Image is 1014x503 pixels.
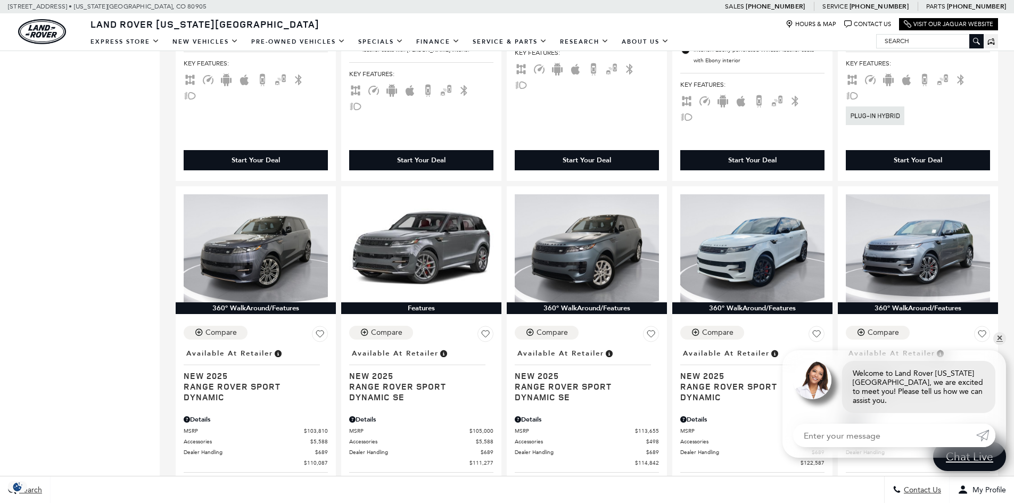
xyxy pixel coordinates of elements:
span: $689 [481,448,493,456]
img: Land Rover Hybrid Vehicle [846,106,904,125]
span: New 2025 [680,370,817,381]
span: Adaptive Cruise Control [533,64,546,72]
div: Start Your Deal [728,155,777,165]
span: Accessories [349,438,476,446]
span: Backup Camera [918,75,931,83]
span: Bluetooth [623,64,636,72]
span: Vehicle is in stock and ready for immediate delivery. Due to demand, availability is subject to c... [770,348,779,359]
span: Apple Car-Play [900,75,913,83]
a: MSRP $116,310 [680,427,825,435]
span: Range Rover Sport Dynamic [184,381,320,402]
span: Backup Camera [753,96,765,104]
span: My Profile [968,485,1006,494]
a: About Us [615,32,675,51]
a: Dealer Handling $689 [680,448,825,456]
span: MSRP [515,427,635,435]
div: Compare [371,328,402,337]
span: Accessories [515,438,646,446]
div: Start Your Deal [349,150,493,170]
span: $111,277 [469,459,493,467]
span: Fog Lights [515,80,527,88]
span: Blind Spot Monitor [440,86,452,93]
span: Vehicle is in stock and ready for immediate delivery. Due to demand, availability is subject to c... [935,348,945,359]
span: Key Features : [349,68,493,80]
a: Available at RetailerNew 2025Range Rover Sport Dynamic SE [349,346,493,402]
a: EXPRESS STORE [84,32,166,51]
button: Save Vehicle [477,326,493,346]
span: Fog Lights [846,91,859,98]
a: land-rover [18,19,66,44]
span: Key Features : [184,57,328,69]
span: Key Features : [680,79,825,90]
div: Pricing Details - Range Rover Sport Dynamic [680,415,825,424]
span: Android Auto [882,75,895,83]
div: Welcome to Land Rover [US_STATE][GEOGRAPHIC_DATA], we are excited to meet you! Please tell us how... [842,361,995,413]
div: Compare [702,328,733,337]
span: Apple Car-Play [403,86,416,93]
div: Compare [205,328,237,337]
span: Apple Car-Play [238,75,251,83]
img: Land Rover [18,19,66,44]
span: Available at Retailer [186,348,273,359]
div: Start Your Deal [563,155,611,165]
img: 2025 Land Rover Range Rover Sport Dynamic SE [349,194,493,302]
span: Backup Camera [422,86,434,93]
a: Available at RetailerNew 2025Range Rover Sport Dynamic [680,346,825,402]
a: Available at RetailerNew 2025Range Rover Sport Dynamic SE [515,346,659,402]
span: Blind Spot Monitor [274,75,287,83]
button: Compare Vehicle [515,326,579,340]
img: 2025 Land Rover Range Rover Sport Dynamic [680,194,825,302]
span: $5,588 [476,438,493,446]
span: Range Rover Sport Dynamic [680,381,817,402]
span: $105,000 [469,427,493,435]
a: $128,012 [846,459,990,467]
input: Search [877,35,983,47]
div: 360° WalkAround/Features [507,302,667,314]
span: $122,587 [801,459,825,467]
a: Submit [976,424,995,447]
span: AWD [515,64,527,72]
span: Bluetooth [954,75,967,83]
a: Accessories $498 [515,438,659,446]
img: Agent profile photo [793,361,831,399]
img: Opt-Out Icon [5,481,30,492]
span: New 2025 [515,370,651,381]
span: Bluetooth [458,86,471,93]
a: Land Rover [US_STATE][GEOGRAPHIC_DATA] [84,18,326,30]
a: $114,842 [515,459,659,467]
a: Accessories $5,588 [349,438,493,446]
span: $103,810 [304,427,328,435]
span: AWD [349,86,362,93]
a: Hours & Map [786,20,836,28]
span: Apple Car-Play [735,96,747,104]
span: $113,655 [635,427,659,435]
a: Available at RetailerNew 2025Range Rover Sport Dynamic [184,346,328,402]
span: Sales [725,3,744,10]
button: Save Vehicle [643,326,659,346]
a: MSRP $113,655 [515,427,659,435]
span: Available at Retailer [683,348,770,359]
span: AWD [846,75,859,83]
span: Vehicle is in stock and ready for immediate delivery. Due to demand, availability is subject to c... [604,348,614,359]
button: Save Vehicle [974,326,990,346]
span: Android Auto [716,96,729,104]
span: Dealer Handling [515,448,646,456]
a: Research [554,32,615,51]
span: Adaptive Cruise Control [367,86,380,93]
button: Save Vehicle [809,326,825,346]
a: Accessories $5,588 [184,438,328,446]
div: 360° WalkAround/Features [838,302,998,314]
div: Start Your Deal [894,155,942,165]
a: Contact Us [844,20,891,28]
span: AWD [680,96,693,104]
span: Adaptive Cruise Control [864,75,877,83]
span: Available at Retailer [848,348,935,359]
a: Available at RetailerNew 2025Range Rover Sport Dynamic [846,346,990,402]
div: Start Your Deal [515,150,659,170]
span: $689 [646,448,659,456]
span: Blind Spot Monitor [771,96,784,104]
a: Dealer Handling $689 [515,448,659,456]
span: New 2025 [349,370,485,381]
span: Fog Lights [184,91,196,98]
span: Fog Lights [680,112,693,120]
